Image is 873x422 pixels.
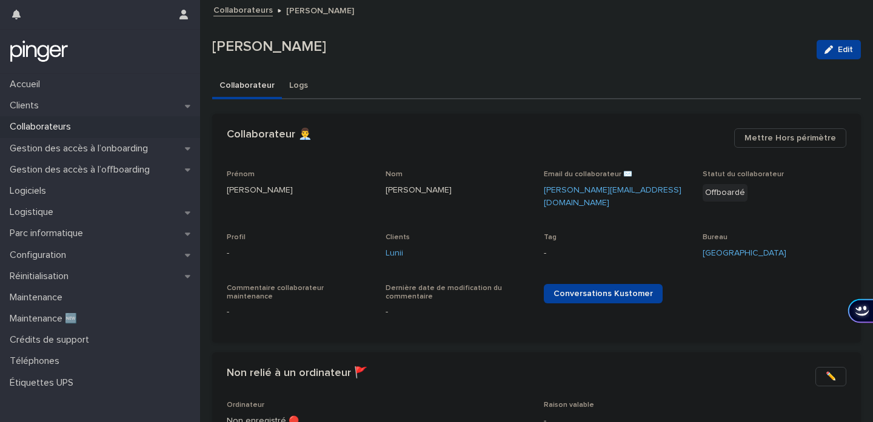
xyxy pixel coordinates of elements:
img: mTgBEunGTSyRkCgitkcU [10,39,69,64]
p: - [227,306,371,318]
h2: Non relié à un ordinateur 🚩 [227,367,367,380]
span: Email du collaborateur ✉️ [544,171,632,178]
span: Edit [838,45,853,54]
p: Crédits de support [5,334,99,346]
p: - [386,306,530,318]
p: Accueil [5,79,50,90]
a: [PERSON_NAME][EMAIL_ADDRESS][DOMAIN_NAME] [544,186,681,207]
button: Mettre Hors périmètre [734,128,846,148]
p: Réinitialisation [5,271,78,282]
button: ✏️ [815,367,846,386]
p: Clients [5,100,48,111]
p: Maintenance [5,292,72,303]
span: Bureau [703,234,727,241]
p: [PERSON_NAME] [212,38,807,56]
span: Statut du collaborateur [703,171,784,178]
span: Mettre Hors périmètre [744,132,836,144]
p: Maintenance 🆕 [5,313,87,325]
p: Gestion des accès à l’offboarding [5,164,159,176]
a: Conversations Kustomer [544,284,663,303]
span: Nom [386,171,403,178]
p: [PERSON_NAME] [386,184,530,197]
span: Conversations Kustomer [554,289,653,298]
span: Ordinateur [227,401,264,409]
button: Collaborateur [212,74,282,99]
span: Prénom [227,171,255,178]
p: Parc informatique [5,228,93,239]
span: Tag [544,234,557,241]
p: Logiciels [5,185,56,197]
p: Gestion des accès à l’onboarding [5,143,158,154]
p: Logistique [5,206,63,218]
p: [PERSON_NAME] [227,184,371,197]
h2: Collaborateur 👨‍💼 [227,128,312,142]
a: Collaborateurs [213,2,273,16]
div: Offboardé [703,184,748,202]
span: Commentaire collaborateur maintenance [227,285,324,300]
span: Clients [386,234,410,241]
span: Dernière date de modification du commentaire [386,285,502,300]
p: Étiquettes UPS [5,377,83,389]
a: Lunii [386,247,403,260]
span: ✏️ [826,371,836,383]
p: - [544,247,688,260]
p: - [227,247,371,260]
button: Edit [817,40,861,59]
button: Logs [282,74,315,99]
p: Collaborateurs [5,121,81,133]
span: Raison valable [544,401,594,409]
span: Profil [227,234,246,241]
a: [GEOGRAPHIC_DATA] [703,247,786,260]
p: Configuration [5,249,76,261]
p: Téléphones [5,355,69,367]
p: [PERSON_NAME] [286,3,354,16]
